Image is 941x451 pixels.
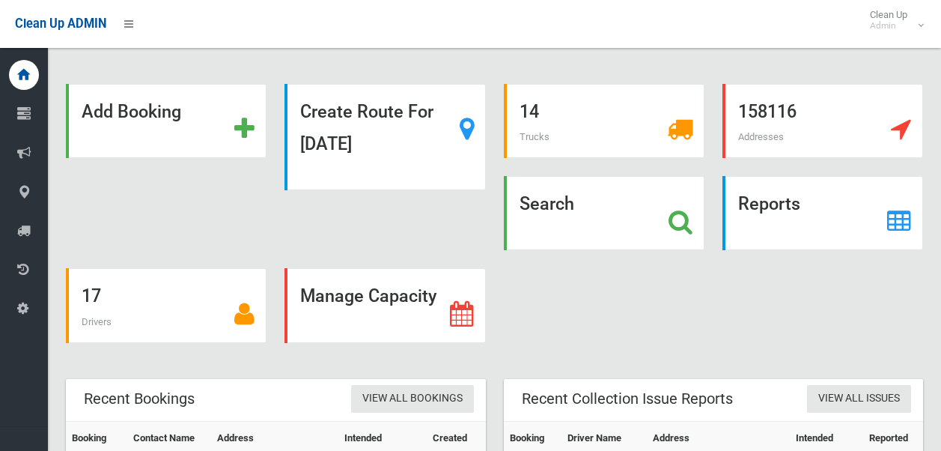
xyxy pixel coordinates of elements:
[738,131,784,142] span: Addresses
[300,285,436,306] strong: Manage Capacity
[300,101,433,154] strong: Create Route For [DATE]
[15,16,106,31] span: Clean Up ADMIN
[66,84,267,158] a: Add Booking
[82,316,112,327] span: Drivers
[504,384,751,414] header: Recent Collection Issue Reports
[351,385,474,413] a: View All Bookings
[870,20,907,31] small: Admin
[862,9,922,31] span: Clean Up
[82,285,101,306] strong: 17
[520,131,549,142] span: Trucks
[520,101,539,122] strong: 14
[722,84,923,158] a: 158116 Addresses
[284,84,485,190] a: Create Route For [DATE]
[504,84,704,158] a: 14 Trucks
[520,193,574,214] strong: Search
[722,176,923,250] a: Reports
[66,384,213,414] header: Recent Bookings
[738,193,800,214] strong: Reports
[284,268,485,342] a: Manage Capacity
[738,101,797,122] strong: 158116
[66,268,267,342] a: 17 Drivers
[807,385,911,413] a: View All Issues
[82,101,181,122] strong: Add Booking
[504,176,704,250] a: Search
